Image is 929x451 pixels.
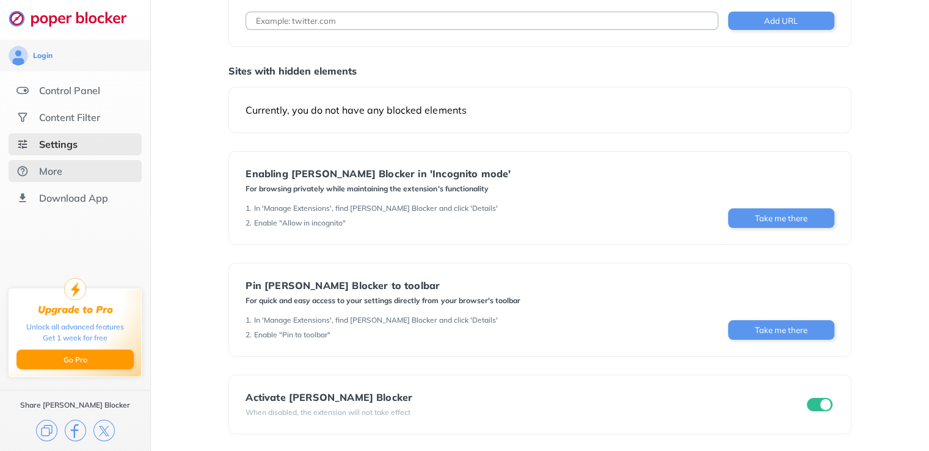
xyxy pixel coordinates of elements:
[20,400,130,410] div: Share [PERSON_NAME] Blocker
[65,420,86,441] img: facebook.svg
[16,111,29,123] img: social.svg
[246,296,520,306] div: For quick and easy access to your settings directly from your browser's toolbar
[9,10,140,27] img: logo-webpage.svg
[246,280,520,291] div: Pin [PERSON_NAME] Blocker to toolbar
[254,218,346,228] div: Enable "Allow in incognito"
[39,84,100,97] div: Control Panel
[246,408,412,417] div: When disabled, the extension will not take effect
[254,330,330,340] div: Enable "Pin to toolbar"
[16,84,29,97] img: features.svg
[246,392,412,403] div: Activate [PERSON_NAME] Blocker
[246,184,511,194] div: For browsing privately while maintaining the extension's functionality
[728,320,834,340] button: Take me there
[246,218,252,228] div: 2 .
[246,12,718,30] input: Example: twitter.com
[39,138,78,150] div: Settings
[33,51,53,61] div: Login
[16,350,134,369] button: Go Pro
[43,332,107,343] div: Get 1 week for free
[246,330,252,340] div: 2 .
[246,204,252,213] div: 1 .
[26,321,124,332] div: Unlock all advanced features
[39,111,100,123] div: Content Filter
[728,208,834,228] button: Take me there
[38,304,113,315] div: Upgrade to Pro
[246,104,834,116] div: Currently, you do not have any blocked elements
[728,12,834,30] button: Add URL
[93,420,115,441] img: x.svg
[9,46,28,65] img: avatar.svg
[254,204,497,213] div: In 'Manage Extensions', find [PERSON_NAME] Blocker and click 'Details'
[36,420,57,441] img: copy.svg
[246,315,252,325] div: 1 .
[16,165,29,177] img: about.svg
[39,192,108,204] div: Download App
[16,138,29,150] img: settings-selected.svg
[64,278,86,300] img: upgrade-to-pro.svg
[228,65,851,77] div: Sites with hidden elements
[39,165,62,177] div: More
[246,168,511,179] div: Enabling [PERSON_NAME] Blocker in 'Incognito mode'
[16,192,29,204] img: download-app.svg
[254,315,497,325] div: In 'Manage Extensions', find [PERSON_NAME] Blocker and click 'Details'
